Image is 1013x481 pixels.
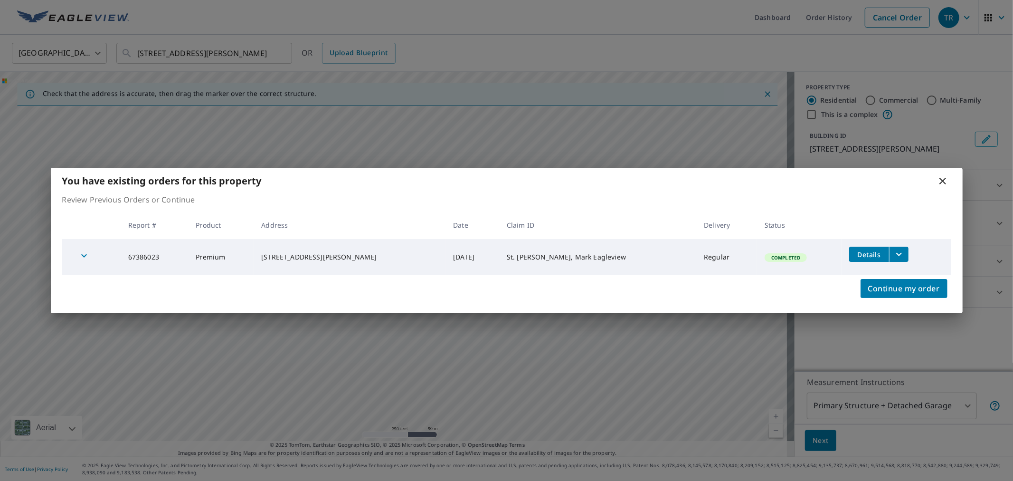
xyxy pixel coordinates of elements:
span: Completed [766,254,806,261]
button: detailsBtn-67386023 [849,247,889,262]
td: Regular [696,239,757,275]
button: filesDropdownBtn-67386023 [889,247,909,262]
td: 67386023 [121,239,189,275]
span: Continue my order [868,282,940,295]
button: Continue my order [861,279,947,298]
div: [STREET_ADDRESS][PERSON_NAME] [261,252,438,262]
th: Address [254,211,445,239]
td: Premium [188,239,254,275]
th: Date [445,211,499,239]
b: You have existing orders for this property [62,174,262,187]
p: Review Previous Orders or Continue [62,194,951,205]
th: Delivery [696,211,757,239]
td: [DATE] [445,239,499,275]
th: Status [757,211,842,239]
th: Claim ID [499,211,696,239]
td: St. [PERSON_NAME], Mark Eagleview [499,239,696,275]
th: Report # [121,211,189,239]
th: Product [188,211,254,239]
span: Details [855,250,883,259]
